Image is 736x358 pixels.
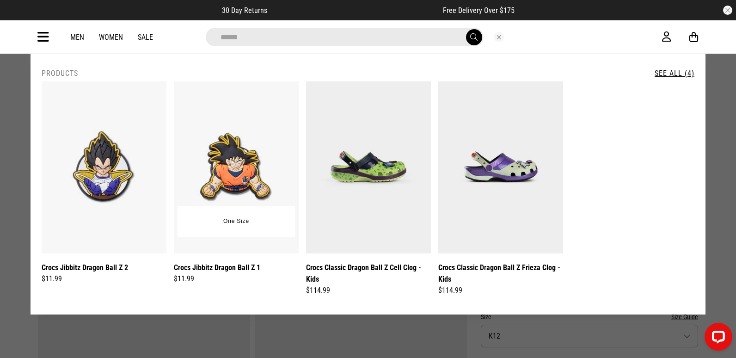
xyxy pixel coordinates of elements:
a: Crocs Classic Dragon Ball Z Frieza Clog - Kids [438,262,563,285]
img: Crocs Classic Dragon Ball Z Frieza Clog - Kids in Multi [438,81,563,253]
h2: Products [42,69,78,78]
img: Crocs Jibbitz Dragon Ball Z 1 in Multi [174,81,299,253]
span: Free Delivery Over $175 [443,6,515,15]
a: Crocs Jibbitz Dragon Ball Z 2 [42,262,128,273]
a: See All (4) [655,69,694,78]
button: Close search [494,32,504,42]
a: Men [70,33,84,42]
iframe: Customer reviews powered by Trustpilot [286,6,424,15]
div: $11.99 [42,273,166,284]
iframe: LiveChat chat widget [697,319,736,358]
a: Crocs Classic Dragon Ball Z Cell Clog - Kids [306,262,431,285]
button: One Size [216,213,256,230]
a: Women [99,33,123,42]
span: 30 Day Returns [222,6,267,15]
div: $114.99 [306,285,431,296]
img: Crocs Classic Dragon Ball Z Cell Clog - Kids in Multi [306,81,431,253]
a: Sale [138,33,153,42]
a: Crocs Jibbitz Dragon Ball Z 1 [174,262,260,273]
div: $11.99 [174,273,299,284]
img: Crocs Jibbitz Dragon Ball Z 2 in Multi [42,81,166,253]
div: $114.99 [438,285,563,296]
